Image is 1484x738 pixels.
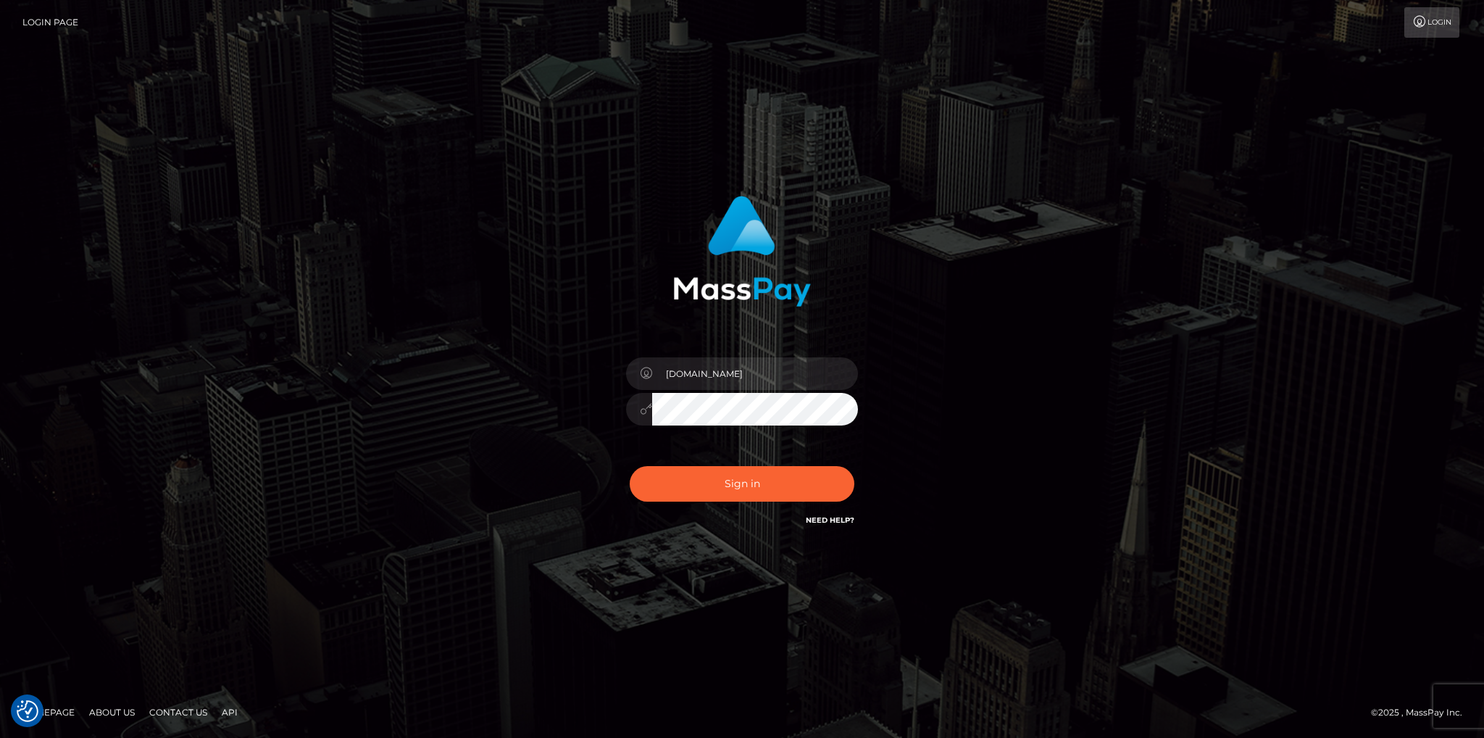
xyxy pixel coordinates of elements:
[652,357,858,390] input: Username...
[806,515,854,525] a: Need Help?
[17,700,38,722] img: Revisit consent button
[22,7,78,38] a: Login Page
[1371,705,1473,721] div: © 2025 , MassPay Inc.
[216,701,243,724] a: API
[16,701,80,724] a: Homepage
[17,700,38,722] button: Consent Preferences
[1404,7,1459,38] a: Login
[83,701,141,724] a: About Us
[630,466,854,502] button: Sign in
[143,701,213,724] a: Contact Us
[673,196,811,307] img: MassPay Login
